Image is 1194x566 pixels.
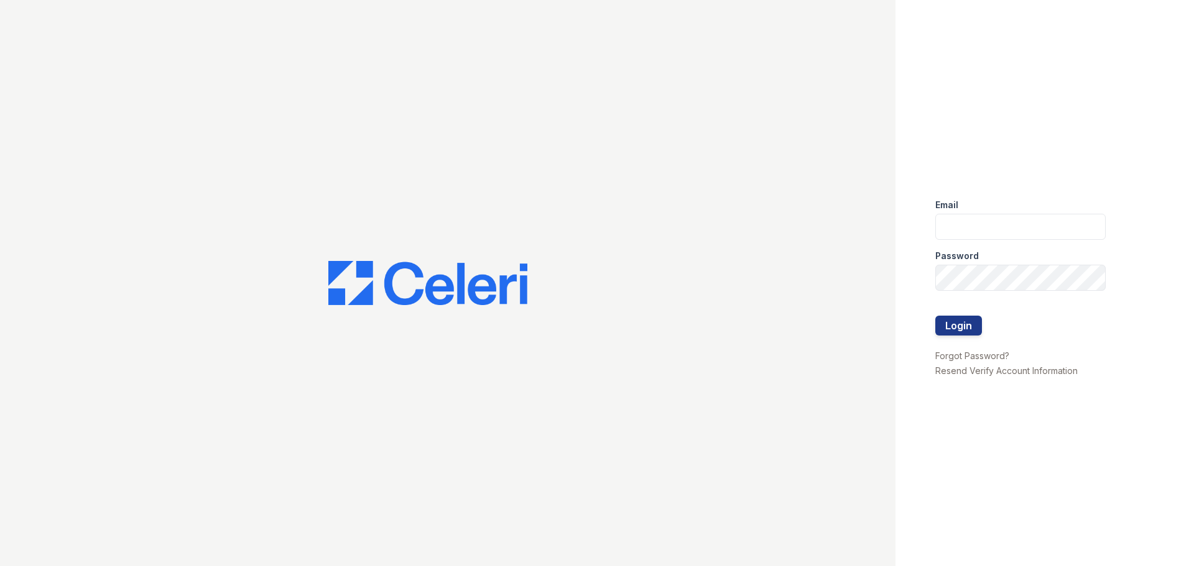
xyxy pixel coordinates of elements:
[935,316,982,335] button: Login
[935,250,979,262] label: Password
[328,261,527,306] img: CE_Logo_Blue-a8612792a0a2168367f1c8372b55b34899dd931a85d93a1a3d3e32e68fde9ad4.png
[935,199,958,211] label: Email
[935,350,1009,361] a: Forgot Password?
[935,365,1078,376] a: Resend Verify Account Information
